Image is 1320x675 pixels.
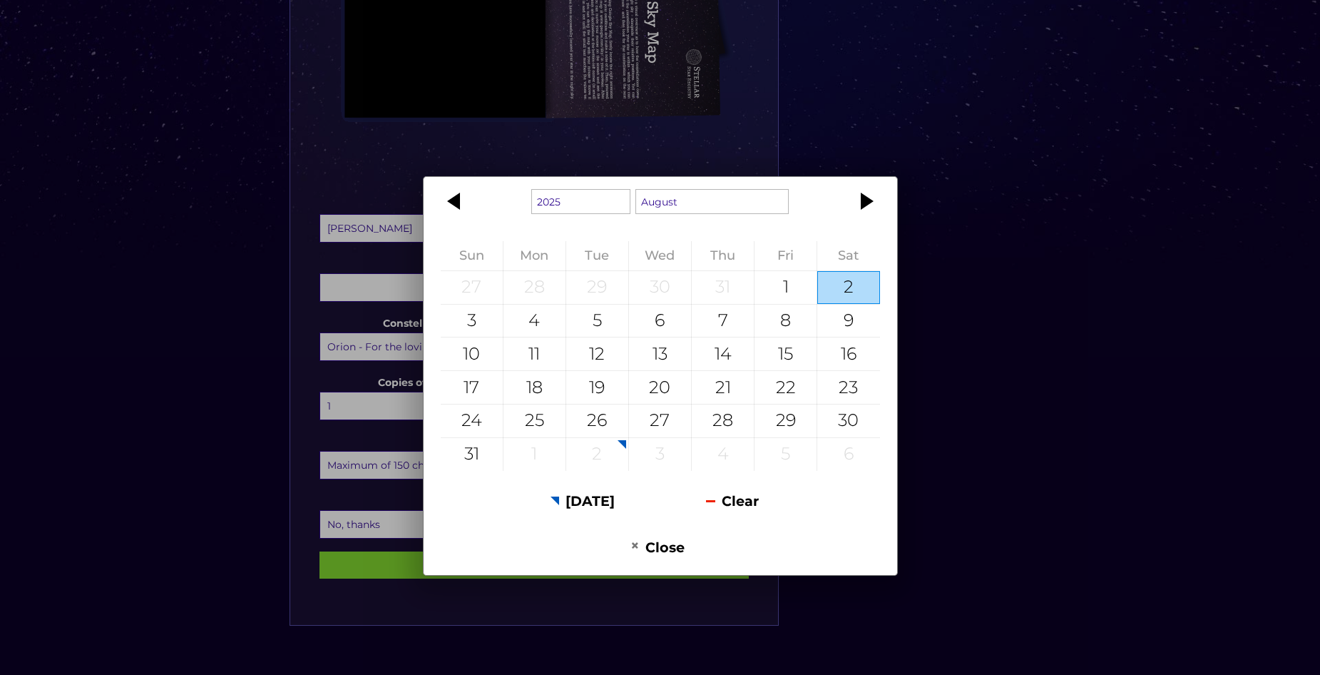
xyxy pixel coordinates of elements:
div: 20 August 2025 [629,371,691,404]
div: 7 August 2025 [692,305,754,337]
div: 27 July 2025 [441,271,503,304]
button: Close [585,529,730,564]
div: 17 August 2025 [441,371,503,404]
div: 5 August 2025 [566,305,628,337]
div: 29 July 2025 [566,271,628,304]
div: 2 September 2025 [566,438,628,471]
th: Friday [754,241,817,270]
div: 18 August 2025 [503,371,566,404]
div: 30 August 2025 [817,405,879,437]
div: 2 August 2025 [817,271,879,304]
div: 6 September 2025 [817,438,879,471]
th: Wednesday [628,241,691,270]
div: 26 August 2025 [566,405,628,437]
th: Tuesday [566,241,628,270]
div: 8 August 2025 [754,305,817,337]
div: 16 August 2025 [817,337,879,370]
div: 15 August 2025 [754,337,817,370]
div: 1 August 2025 [754,271,817,304]
div: 21 August 2025 [692,371,754,404]
div: 5 September 2025 [754,438,817,471]
div: 11 August 2025 [503,337,566,370]
div: 13 August 2025 [629,337,691,370]
div: 24 August 2025 [441,405,503,437]
div: 28 July 2025 [503,271,566,304]
div: 6 August 2025 [629,305,691,337]
div: 1 September 2025 [503,438,566,471]
button: [DATE] [510,484,655,519]
div: 23 August 2025 [817,371,879,404]
div: 27 August 2025 [629,405,691,437]
th: Thursday [692,241,754,270]
div: 25 August 2025 [503,405,566,437]
div: 29 August 2025 [754,405,817,437]
th: Sunday [441,241,503,270]
div: 3 August 2025 [441,305,503,337]
div: 9 August 2025 [817,305,879,337]
div: 3 September 2025 [629,438,691,471]
div: 31 July 2025 [692,271,754,304]
button: Clear [660,484,805,519]
div: 10 August 2025 [441,337,503,370]
select: Select a month [635,189,789,214]
th: Saturday [817,241,880,270]
div: 30 July 2025 [629,271,691,304]
div: 12 August 2025 [566,337,628,370]
div: 31 August 2025 [441,438,503,471]
div: 22 August 2025 [754,371,817,404]
div: 4 September 2025 [692,438,754,471]
th: Monday [503,241,566,270]
div: 4 August 2025 [503,305,566,337]
div: 14 August 2025 [692,337,754,370]
div: 19 August 2025 [566,371,628,404]
div: 28 August 2025 [692,405,754,437]
select: Select a year [531,189,630,214]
